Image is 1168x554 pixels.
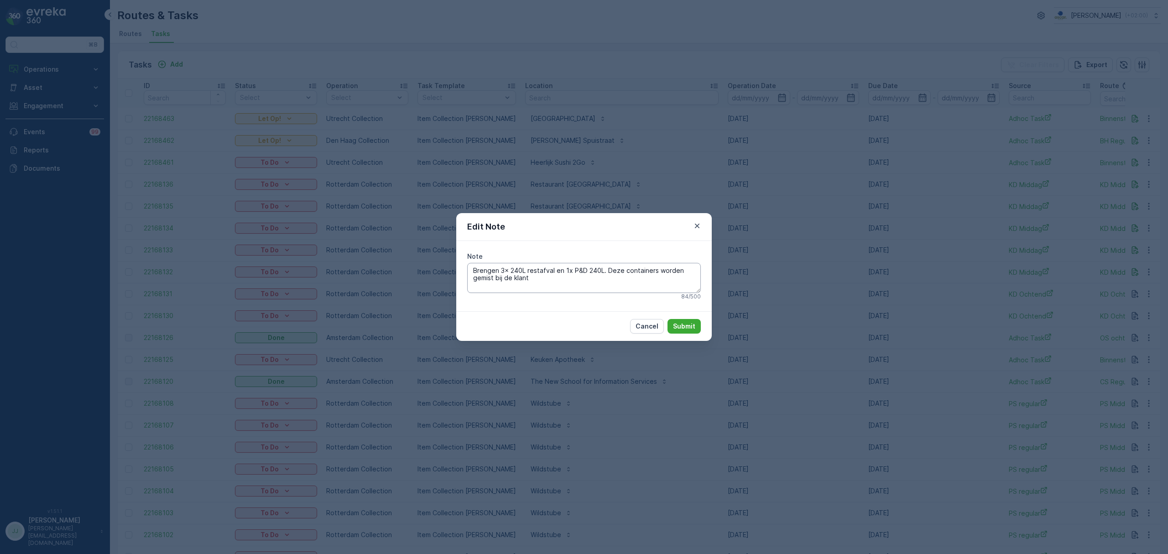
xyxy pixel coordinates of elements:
p: Cancel [636,322,658,331]
button: Submit [667,319,701,334]
p: Edit Note [467,220,505,233]
label: Note [467,252,483,260]
button: Cancel [630,319,664,334]
p: 84 / 500 [681,293,701,300]
textarea: Brengen 3x 240L restafval en 1x P&D 240L. Deze containers worden gemist bij de klant [467,263,701,293]
p: Submit [673,322,695,331]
